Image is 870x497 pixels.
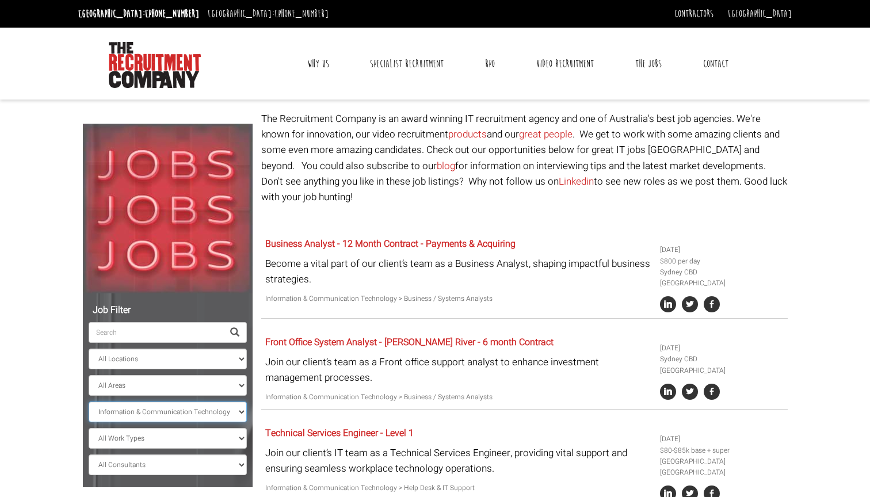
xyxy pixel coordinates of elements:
a: Technical Services Engineer - Level 1 [265,426,414,440]
input: Search [89,322,223,343]
a: Contractors [674,7,713,20]
a: Contact [695,49,737,78]
p: Information & Communication Technology > Help Desk & IT Support [265,483,651,494]
a: Front Office System Analyst - [PERSON_NAME] River - 6 month Contract [265,335,554,349]
a: [GEOGRAPHIC_DATA] [728,7,792,20]
li: [DATE] [660,244,783,255]
h5: Job Filter [89,305,247,316]
li: $80-$85k base + super [660,445,783,456]
a: blog [437,159,455,173]
li: [GEOGRAPHIC_DATA]: [75,5,202,23]
p: Join our client’s IT team as a Technical Services Engineer, providing vital support and ensuring ... [265,445,651,476]
a: RPO [476,49,503,78]
li: [DATE] [660,434,783,445]
li: [GEOGRAPHIC_DATA]: [205,5,331,23]
a: Why Us [299,49,338,78]
a: Business Analyst - 12 Month Contract - Payments & Acquiring [265,237,516,251]
a: Video Recruitment [528,49,602,78]
li: Sydney CBD [GEOGRAPHIC_DATA] [660,354,783,376]
p: Join our client’s team as a Front office support analyst to enhance investment management processes. [265,354,651,385]
p: Information & Communication Technology > Business / Systems Analysts [265,293,651,304]
a: products [448,127,487,142]
a: [PHONE_NUMBER] [145,7,199,20]
img: The Recruitment Company [109,42,201,88]
p: Become a vital part of our client’s team as a Business Analyst, shaping impactful business strate... [265,256,651,287]
li: $800 per day [660,256,783,267]
p: Information & Communication Technology > Business / Systems Analysts [265,392,651,403]
img: Jobs, Jobs, Jobs [83,124,253,293]
a: [PHONE_NUMBER] [274,7,329,20]
li: [GEOGRAPHIC_DATA] [GEOGRAPHIC_DATA] [660,456,783,478]
a: Linkedin [559,174,594,189]
a: Specialist Recruitment [361,49,452,78]
a: The Jobs [627,49,670,78]
p: The Recruitment Company is an award winning IT recruitment agency and one of Australia's best job... [261,111,788,205]
li: [DATE] [660,343,783,354]
a: great people [519,127,573,142]
li: Sydney CBD [GEOGRAPHIC_DATA] [660,267,783,289]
